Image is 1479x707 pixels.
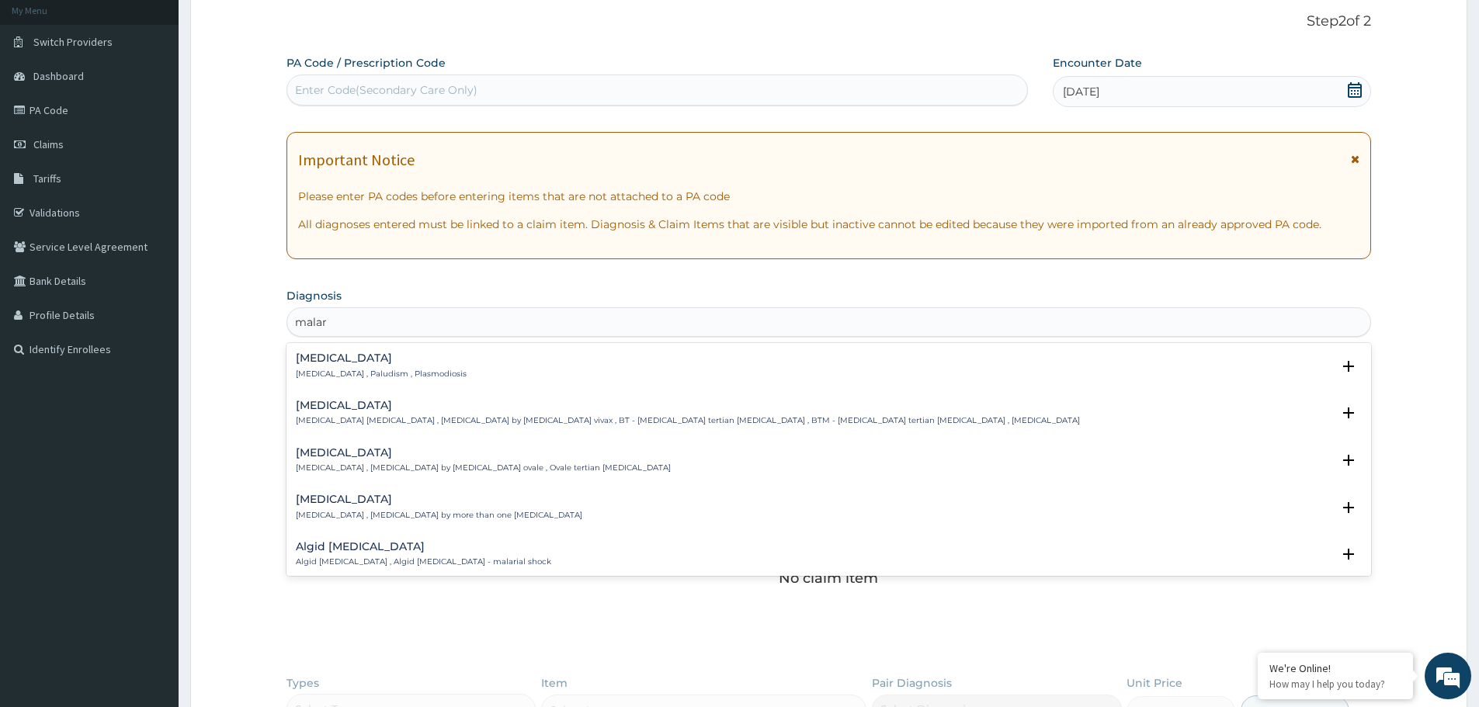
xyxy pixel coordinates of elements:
i: open select status [1339,498,1358,517]
img: d_794563401_company_1708531726252_794563401 [29,78,63,116]
div: Chat with us now [81,87,261,107]
p: How may I help you today? [1269,678,1401,691]
p: No claim item [779,570,878,586]
i: open select status [1339,404,1358,422]
span: Dashboard [33,69,84,83]
p: [MEDICAL_DATA] , [MEDICAL_DATA] by more than one [MEDICAL_DATA] [296,510,582,521]
h4: [MEDICAL_DATA] [296,400,1080,411]
p: [MEDICAL_DATA] , [MEDICAL_DATA] by [MEDICAL_DATA] ovale , Ovale tertian [MEDICAL_DATA] [296,463,671,473]
textarea: Type your message and hit 'Enter' [8,424,296,478]
span: [DATE] [1063,84,1099,99]
p: [MEDICAL_DATA] [MEDICAL_DATA] , [MEDICAL_DATA] by [MEDICAL_DATA] vivax , BT - [MEDICAL_DATA] tert... [296,415,1080,426]
p: [MEDICAL_DATA] , Paludism , Plasmodiosis [296,369,467,379]
span: Switch Providers [33,35,113,49]
p: Algid [MEDICAL_DATA] , Algid [MEDICAL_DATA] - malarial shock [296,556,551,567]
i: open select status [1339,545,1358,563]
h4: [MEDICAL_DATA] [296,447,671,459]
p: All diagnoses entered must be linked to a claim item. Diagnosis & Claim Items that are visible bu... [298,217,1359,232]
label: Diagnosis [286,288,342,303]
p: Please enter PA codes before entering items that are not attached to a PA code [298,189,1359,204]
div: We're Online! [1269,661,1401,675]
div: Enter Code(Secondary Care Only) [295,82,477,98]
label: Encounter Date [1053,55,1142,71]
h4: Algid [MEDICAL_DATA] [296,541,551,553]
i: open select status [1339,357,1358,376]
p: Step 2 of 2 [286,13,1371,30]
h4: [MEDICAL_DATA] [296,352,467,364]
i: open select status [1339,451,1358,470]
h1: Important Notice [298,151,415,168]
span: We're online! [90,196,214,352]
div: Minimize live chat window [255,8,292,45]
h4: [MEDICAL_DATA] [296,494,582,505]
label: PA Code / Prescription Code [286,55,446,71]
span: Claims [33,137,64,151]
span: Tariffs [33,172,61,185]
